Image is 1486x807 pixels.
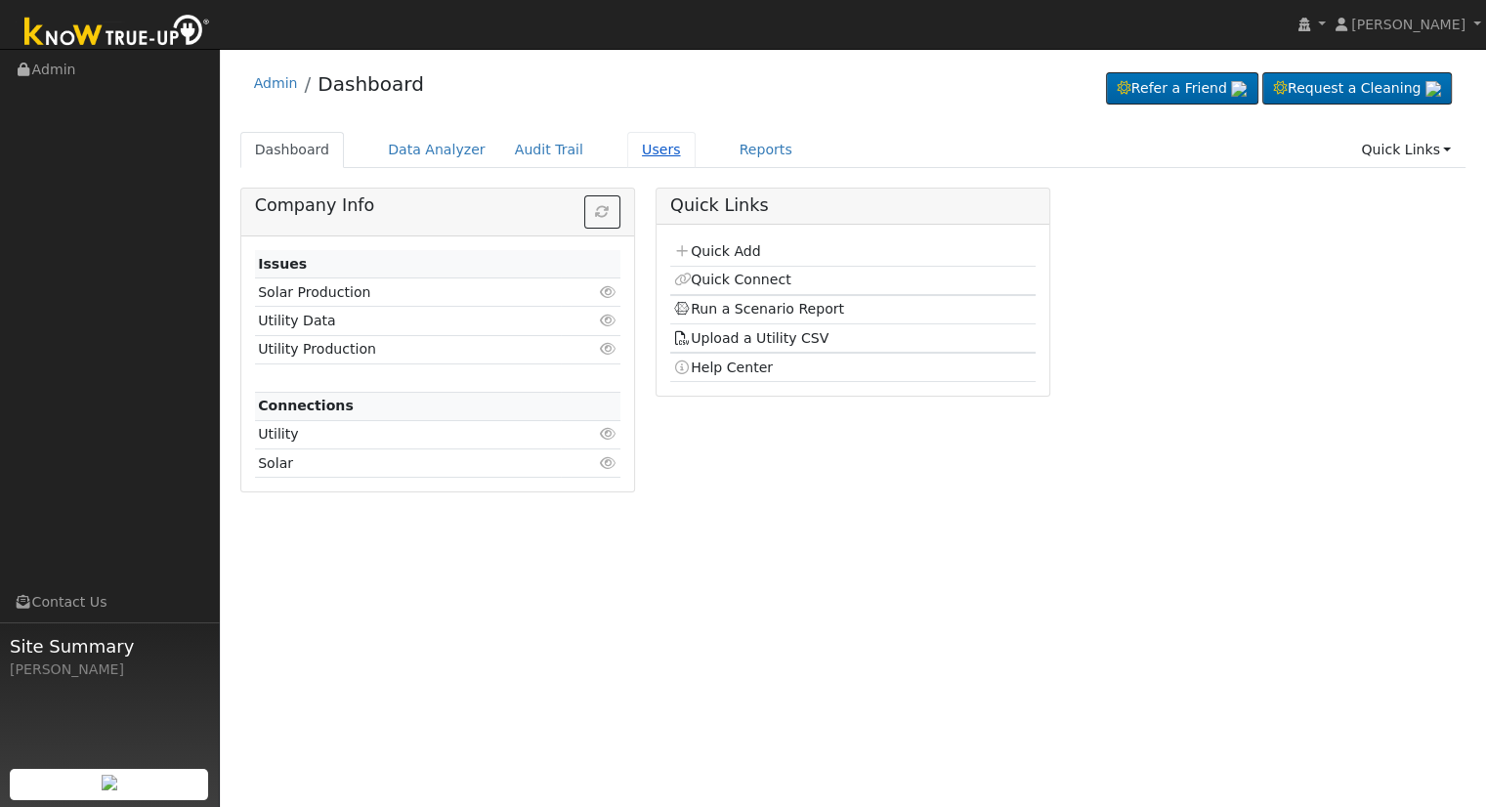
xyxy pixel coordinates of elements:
strong: Connections [258,398,354,413]
i: Click to view [600,314,617,327]
a: Upload a Utility CSV [673,330,828,346]
a: Audit Trail [500,132,598,168]
a: Dashboard [240,132,345,168]
td: Utility Data [255,307,562,335]
td: Utility Production [255,335,562,363]
img: retrieve [1425,81,1441,97]
img: retrieve [102,775,117,790]
a: Reports [725,132,807,168]
i: Click to view [600,456,617,470]
i: Click to view [600,285,617,299]
strong: Issues [258,256,307,272]
td: Utility [255,420,562,448]
td: Solar [255,449,562,478]
img: retrieve [1231,81,1247,97]
a: Request a Cleaning [1262,72,1452,106]
td: Solar Production [255,278,562,307]
a: Users [627,132,696,168]
span: Site Summary [10,633,209,659]
h5: Company Info [255,195,620,216]
a: Refer a Friend [1106,72,1258,106]
h5: Quick Links [670,195,1036,216]
i: Click to view [600,427,617,441]
a: Quick Add [673,243,760,259]
a: Dashboard [318,72,424,96]
img: Know True-Up [15,11,220,55]
span: [PERSON_NAME] [1351,17,1465,32]
i: Click to view [600,342,617,356]
a: Data Analyzer [373,132,500,168]
a: Admin [254,75,298,91]
a: Run a Scenario Report [673,301,844,317]
a: Quick Links [1346,132,1465,168]
a: Help Center [673,360,773,375]
a: Quick Connect [673,272,790,287]
div: [PERSON_NAME] [10,659,209,680]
